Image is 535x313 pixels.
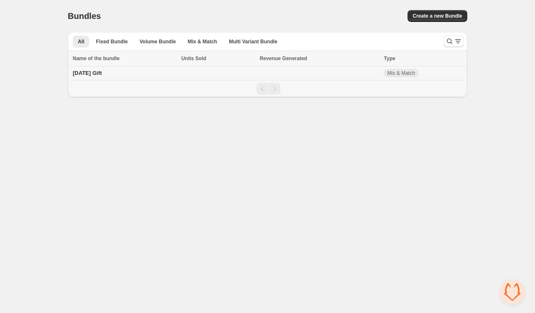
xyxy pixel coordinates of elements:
[408,10,467,22] button: Create a new Bundle
[229,38,277,45] span: Multi Variant Bundle
[68,11,101,21] h1: Bundles
[181,54,206,63] span: Units Sold
[260,54,315,63] button: Revenue Generated
[413,13,462,19] span: Create a new Bundle
[387,70,415,77] span: Mix & Match
[78,38,84,45] span: All
[68,80,467,97] nav: Pagination
[188,38,217,45] span: Mix & Match
[96,38,127,45] span: Fixed Bundle
[73,70,102,76] span: [DATE] Gift
[260,54,307,63] span: Revenue Generated
[73,54,176,63] div: Name of the bundle
[384,54,462,63] div: Type
[444,35,464,47] button: Search and filter results
[181,54,215,63] button: Units Sold
[140,38,176,45] span: Volume Bundle
[500,279,525,305] div: Open chat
